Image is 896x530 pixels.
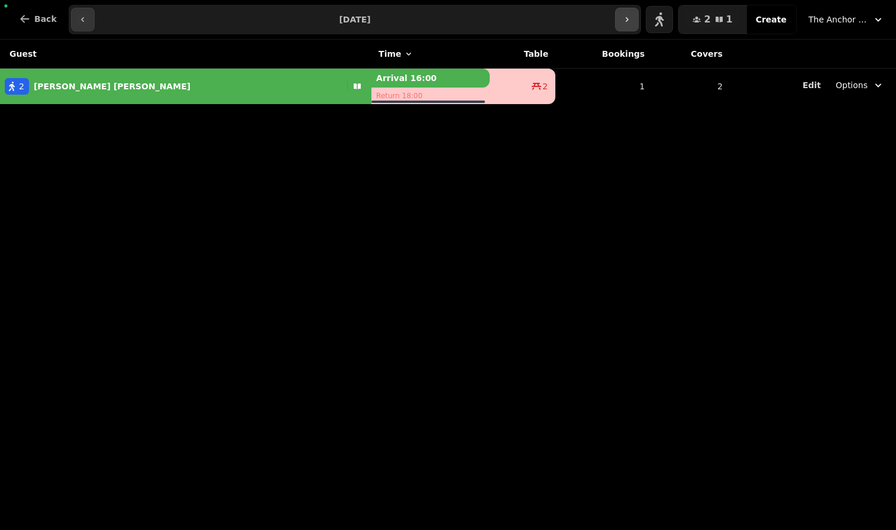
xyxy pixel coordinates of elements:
span: Create [756,15,787,24]
span: 1 [726,15,733,24]
th: Covers [652,40,730,69]
button: Edit [803,79,821,91]
th: Table [490,40,555,69]
span: Edit [803,81,821,89]
button: Back [9,5,66,33]
button: 21 [678,5,746,34]
span: The Anchor Inn [808,14,868,25]
span: 2 [704,15,710,24]
button: Create [746,5,796,34]
td: 1 [555,69,652,105]
td: 2 [652,69,730,105]
p: Arrival 16:00 [371,69,490,88]
th: Bookings [555,40,652,69]
span: Options [836,79,868,91]
p: Return 18:00 [371,88,490,104]
button: Options [829,75,891,96]
span: 2 [19,80,24,92]
span: 2 [542,80,548,92]
button: The Anchor Inn [801,9,891,30]
span: Back [34,15,57,23]
p: [PERSON_NAME] [PERSON_NAME] [34,80,190,92]
span: Time [379,48,401,60]
button: Time [379,48,413,60]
